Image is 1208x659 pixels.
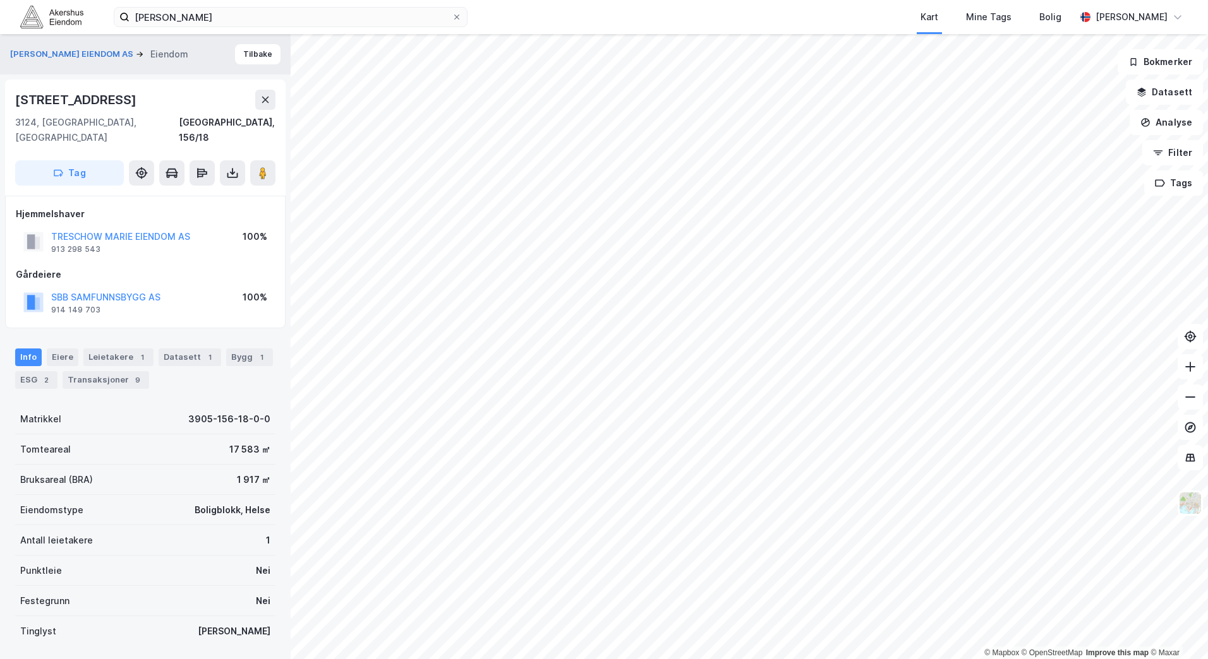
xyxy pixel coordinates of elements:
div: Eiendom [150,47,188,62]
div: Info [15,348,42,366]
div: 3905-156-18-0-0 [188,412,270,427]
div: Eiendomstype [20,502,83,518]
div: Matrikkel [20,412,61,427]
a: OpenStreetMap [1022,648,1083,657]
div: Transaksjoner [63,371,149,389]
div: Mine Tags [966,9,1012,25]
img: Z [1178,491,1202,515]
div: Antall leietakere [20,533,93,548]
div: Boligblokk, Helse [195,502,270,518]
div: [GEOGRAPHIC_DATA], 156/18 [179,115,275,145]
div: Eiere [47,348,78,366]
input: Søk på adresse, matrikkel, gårdeiere, leietakere eller personer [130,8,452,27]
div: [PERSON_NAME] [198,624,270,639]
div: Gårdeiere [16,267,275,282]
div: 17 583 ㎡ [229,442,270,457]
div: Nei [256,593,270,609]
div: Kontrollprogram for chat [1145,598,1208,659]
a: Mapbox [984,648,1019,657]
button: Analyse [1130,110,1203,135]
div: [PERSON_NAME] [1096,9,1168,25]
div: Tomteareal [20,442,71,457]
img: akershus-eiendom-logo.9091f326c980b4bce74ccdd9f866810c.svg [20,6,83,28]
div: 1 [255,351,268,364]
div: Hjemmelshaver [16,206,275,222]
div: 1 917 ㎡ [237,472,270,487]
button: Filter [1142,140,1203,165]
div: [STREET_ADDRESS] [15,90,139,110]
div: Leietakere [83,348,154,366]
div: 9 [131,374,144,386]
div: Bygg [226,348,273,366]
div: Bruksareal (BRA) [20,472,93,487]
div: 100% [243,290,267,305]
div: Kart [921,9,938,25]
button: [PERSON_NAME] EIENDOM AS [10,48,136,61]
div: 914 149 703 [51,305,100,315]
div: 1 [136,351,148,364]
div: Datasett [159,348,221,366]
a: Improve this map [1086,648,1149,657]
div: Tinglyst [20,624,56,639]
div: 3124, [GEOGRAPHIC_DATA], [GEOGRAPHIC_DATA] [15,115,179,145]
button: Tilbake [235,44,281,64]
div: 100% [243,229,267,244]
div: 2 [40,374,52,386]
div: Punktleie [20,563,62,578]
button: Tags [1144,170,1203,196]
div: Festegrunn [20,593,69,609]
div: Bolig [1039,9,1061,25]
div: 1 [203,351,216,364]
div: ESG [15,371,57,389]
iframe: Chat Widget [1145,598,1208,659]
button: Bokmerker [1118,49,1203,74]
button: Datasett [1126,80,1203,105]
div: Nei [256,563,270,578]
div: 913 298 543 [51,244,100,254]
button: Tag [15,160,124,186]
div: 1 [266,533,270,548]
